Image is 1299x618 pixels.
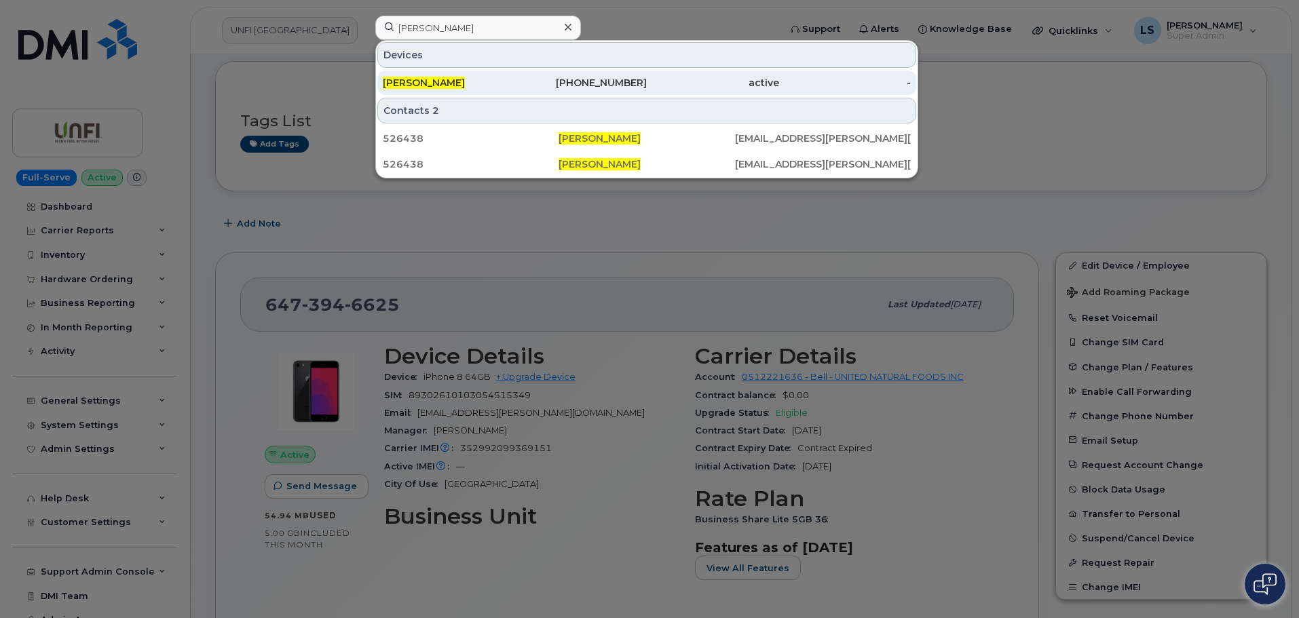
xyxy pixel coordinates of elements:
[375,16,581,40] input: Find something...
[383,157,559,171] div: 526438
[779,76,911,90] div: -
[383,132,559,145] div: 526438
[377,126,916,151] a: 526438[PERSON_NAME][EMAIL_ADDRESS][PERSON_NAME][PERSON_NAME][DOMAIN_NAME]
[377,152,916,176] a: 526438[PERSON_NAME][EMAIL_ADDRESS][PERSON_NAME][PERSON_NAME][DOMAIN_NAME]
[377,71,916,95] a: [PERSON_NAME][PHONE_NUMBER]active-
[559,158,641,170] span: [PERSON_NAME]
[1254,573,1277,595] img: Open chat
[735,132,911,145] div: [EMAIL_ADDRESS][PERSON_NAME][PERSON_NAME][DOMAIN_NAME]
[515,76,647,90] div: [PHONE_NUMBER]
[377,98,916,123] div: Contacts
[735,157,911,171] div: [EMAIL_ADDRESS][PERSON_NAME][PERSON_NAME][DOMAIN_NAME]
[647,76,779,90] div: active
[377,42,916,68] div: Devices
[383,77,465,89] span: [PERSON_NAME]
[559,132,641,144] span: [PERSON_NAME]
[432,104,439,117] span: 2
